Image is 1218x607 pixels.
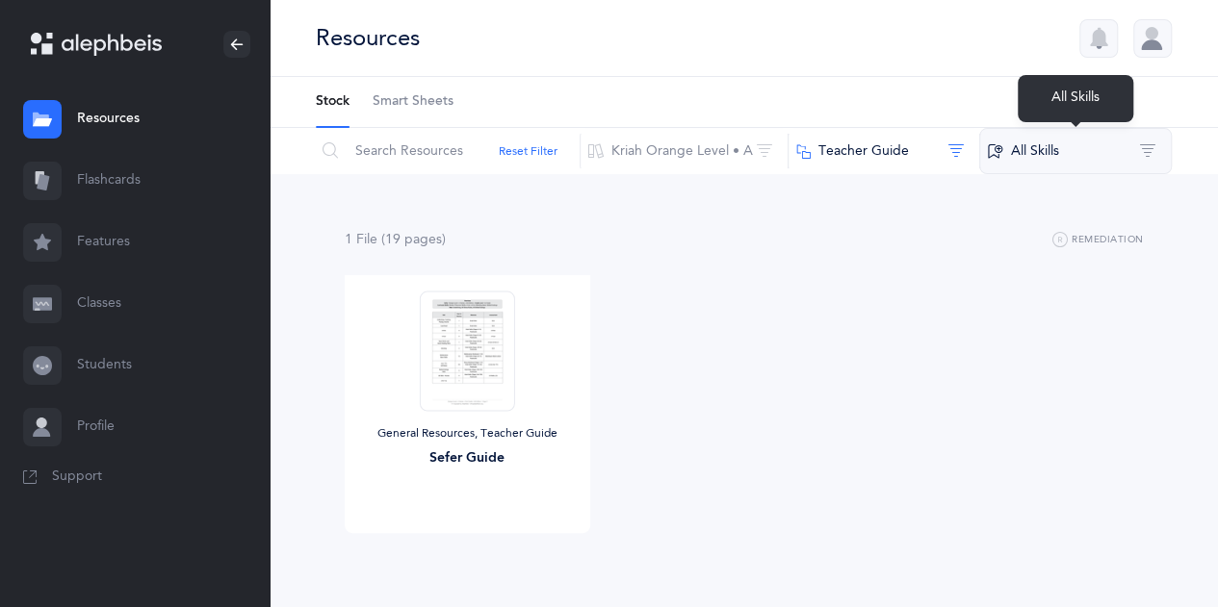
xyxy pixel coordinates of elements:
button: Remediation [1052,229,1144,252]
iframe: Drift Widget Chat Controller [1122,511,1195,584]
button: Kriah Orange Level • A [580,128,789,174]
span: Support [52,468,102,487]
div: All Skills [1018,75,1133,122]
button: All Skills [979,128,1172,174]
input: Search Resources [315,128,581,174]
img: Sefer_Guide_-_Orange_A_-_First_Grade_thumbnail_1757598918.png [420,291,514,411]
div: Resources [316,22,420,54]
span: s [436,232,442,247]
span: Smart Sheets [373,92,454,112]
span: (19 page ) [381,232,446,247]
button: Teacher Guide [788,128,980,174]
div: General Resources, Teacher Guide [360,426,575,442]
button: Reset Filter [499,142,557,160]
span: 1 File [345,232,377,247]
div: Sefer Guide [360,448,575,468]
